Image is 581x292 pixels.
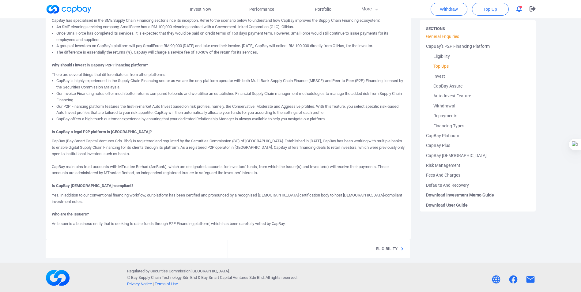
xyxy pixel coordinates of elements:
[52,221,405,234] p: An Issuer is a business entity that is seeking to raise funds through P2P Financing platform; whi...
[201,275,264,280] span: Bay Smart Capital Ventures Sdn Bhd
[426,26,445,32] h5: Sections
[426,180,530,190] a: Defaults And Recovery
[46,266,70,290] img: footerLogo
[52,17,405,62] p: CapBay has specialised in the SME Supply Chain Financing sector since its inception. Refer to the...
[426,51,530,61] a: Eligibility
[431,3,467,16] button: Withdraw
[426,81,530,91] a: CapBay Assure
[228,240,410,258] a: Eligibility
[426,41,530,51] a: CapBay's P2P Financing Platform
[155,282,178,286] a: Terms of Use
[426,200,530,210] span: Download User Guide
[56,30,405,43] li: Once SmallForce has completed its services, it is expected that they would be paid on credit term...
[426,91,530,101] a: Auto-Invest Feature
[472,3,509,16] button: Top Up
[52,72,405,129] p: There are several things that differentiate us from other platforms:
[426,61,530,71] a: Top Ups
[426,101,530,111] a: Withdrawal
[52,138,405,183] p: CapBay (Bay Smart Capital Ventures Sdn. Bhd) is registered and regulated by the Securities Commis...
[56,43,405,49] li: A group of investors on CapBay's platform will pay SmallForce RM 90,000 [DATE] and take over thei...
[52,183,133,188] strong: Is CapBay [DEMOGRAPHIC_DATA]-compliant?
[56,103,405,116] li: Our P2P Financing platform features the first-in-market Auto Invest based on risk profiles, namel...
[426,190,530,200] span: Download Investment Memo Guide
[56,49,405,56] li: The difference is essentially the returns (%). CapBay will charge a service fee of 10-30% of the ...
[426,140,530,150] a: CapBay Plus
[426,131,530,140] a: CapBay Platinum
[56,91,405,103] li: Our Invoice Financing notes offer much better returns compared to bonds and we utilise an establi...
[52,63,148,67] strong: Why should I invest in CapBay P2P Financing platform?
[426,121,530,131] a: Financing Types
[56,116,405,122] li: CapBay offers a high touch customer experience by ensuring that your dedicated Relationship Manag...
[483,6,497,12] span: Top Up
[375,246,399,252] p: Eligibility
[249,6,274,13] span: Performance
[426,160,530,170] a: Risk Management
[127,282,152,286] a: Privacy Notice
[52,129,152,134] strong: Is CapBay a legal P2P platform in [GEOGRAPHIC_DATA]?
[426,71,530,81] a: Invest
[127,268,297,287] p: Regulated by Securities Commission [GEOGRAPHIC_DATA]. © Bay Supply Chain Technology Sdn Bhd & . A...
[426,170,530,180] a: Fees And Charges
[56,24,405,30] li: An SME cleaning servicing company, SmallForce has a RM 100,000 cleaning contract with a Governmen...
[426,151,530,160] a: CapBay [DEMOGRAPHIC_DATA]
[315,6,331,13] span: Portfolio
[56,78,405,91] li: CapBay is highly experienced in the Supply Chain Financing sector as we are the only platform ope...
[52,212,89,216] strong: Who are the Issuers?
[426,111,530,121] a: Repayments
[52,192,405,211] p: Yes, in addition to our conventional financing workflow, our platform has been certified and pron...
[426,32,530,41] a: General Enquiries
